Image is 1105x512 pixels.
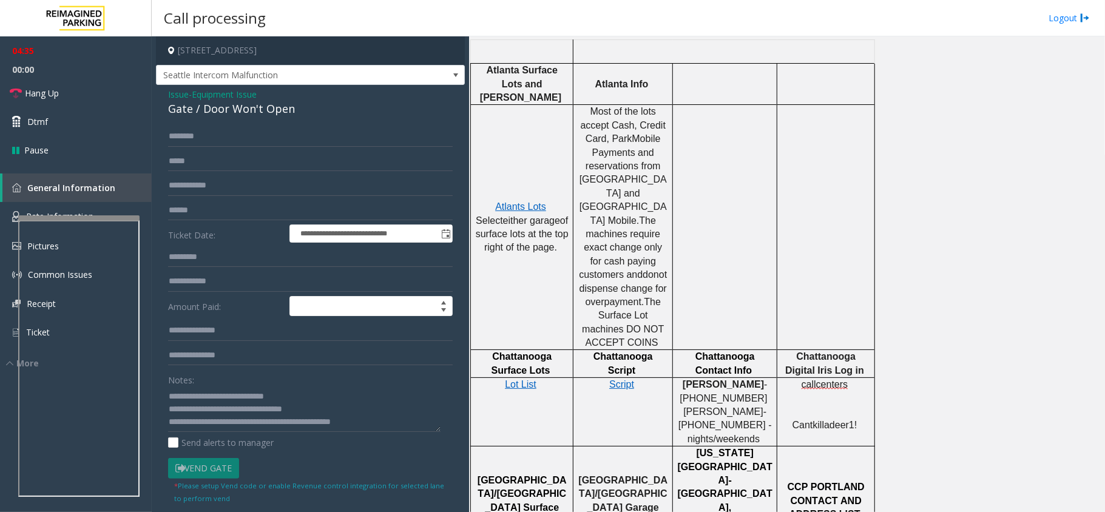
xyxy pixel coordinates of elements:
[165,224,286,243] label: Ticket Date:
[168,369,194,386] label: Notes:
[27,182,115,194] span: General Information
[435,297,452,306] span: Increase value
[476,215,571,253] span: of surface lots at the top right of the page.
[792,420,857,430] span: Cantkilladeer1!
[637,215,639,226] span: .
[505,380,536,389] a: Lot List
[24,144,49,157] span: Pause
[6,357,152,369] div: More
[1049,12,1090,24] a: Logout
[168,458,239,479] button: Vend Gate
[678,406,774,444] span: - [PHONE_NUMBER] - nights/weekends
[595,79,649,89] span: Atlanta Info
[168,436,274,449] label: Send alerts to manager
[157,66,403,85] span: Seattle Intercom Malfunction
[641,297,644,307] span: .
[476,215,502,226] span: Select
[12,211,20,222] img: 'icon'
[165,296,286,317] label: Amount Paid:
[609,380,634,389] a: Script
[168,101,453,117] div: Gate / Door Won't Open
[683,379,764,389] span: [PERSON_NAME]
[192,88,257,101] span: Equipment Issue
[580,269,670,307] span: not dispense change for overpayment
[158,3,272,33] h3: Call processing
[12,300,21,308] img: 'icon'
[579,215,664,280] span: The machines require exact change only for cash paying customers and
[505,379,536,389] span: Lot List
[580,106,669,225] span: Most of the lots accept Cash, Credit Card, ParkMobile Payments and reservations from [GEOGRAPHIC_...
[26,211,93,222] span: Rate Information
[480,65,561,103] span: Atlanta Surface Lots and [PERSON_NAME]
[27,115,48,128] span: Dtmf
[609,379,634,389] span: Script
[680,379,770,403] span: - [PHONE_NUMBER]
[25,87,59,99] span: Hang Up
[495,202,546,212] a: Atlants Lots
[156,36,465,65] h4: [STREET_ADDRESS]
[2,173,152,202] a: General Information
[12,183,21,192] img: 'icon'
[168,88,189,101] span: Issue
[683,406,763,417] span: [PERSON_NAME]
[12,242,21,250] img: 'icon'
[189,89,257,100] span: -
[435,306,452,316] span: Decrease value
[439,225,452,242] span: Toggle popup
[503,215,560,226] span: either garage
[174,481,444,503] small: Please setup Vend code or enable Revenue control integration for selected lane to perform vend
[1080,12,1090,24] img: logout
[495,201,546,212] span: Atlants Lots
[12,327,20,338] img: 'icon'
[802,379,848,390] span: callcenters
[12,270,22,280] img: 'icon'
[643,269,654,280] span: do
